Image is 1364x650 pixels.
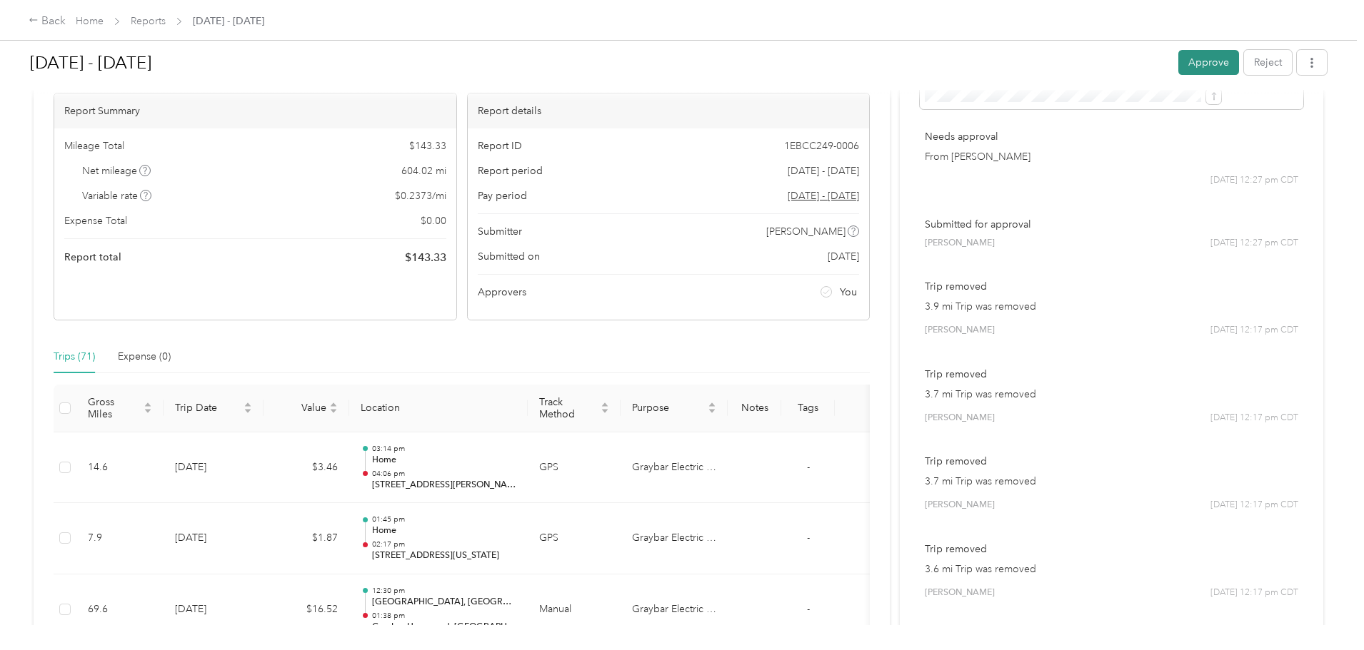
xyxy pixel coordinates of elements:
[164,503,264,574] td: [DATE]
[372,524,516,537] p: Home
[807,532,810,544] span: -
[372,549,516,562] p: [STREET_ADDRESS][US_STATE]
[82,163,151,178] span: Net mileage
[468,93,870,128] div: Report details
[144,400,152,409] span: caret-up
[528,385,621,432] th: Track Method
[1210,324,1298,337] span: [DATE] 12:17 pm CDT
[807,461,810,473] span: -
[372,596,516,609] p: [GEOGRAPHIC_DATA], [GEOGRAPHIC_DATA]
[372,586,516,596] p: 12:30 pm
[118,349,171,365] div: Expense (0)
[601,407,609,415] span: caret-down
[193,14,264,29] span: [DATE] - [DATE]
[275,402,326,414] span: Value
[372,539,516,549] p: 02:17 pm
[528,432,621,504] td: GPS
[925,129,1298,144] p: Needs approval
[175,402,241,414] span: Trip Date
[478,224,522,239] span: Submitter
[401,163,446,178] span: 604.02 mi
[766,224,846,239] span: [PERSON_NAME]
[76,385,164,432] th: Gross Miles
[164,574,264,646] td: [DATE]
[621,503,728,574] td: Graybar Electric Company, Inc
[1210,499,1298,512] span: [DATE] 12:17 pm CDT
[601,400,609,409] span: caret-up
[1284,570,1364,650] iframe: Everlance-gr Chat Button Frame
[372,444,516,454] p: 03:14 pm
[82,188,152,203] span: Variable rate
[840,285,857,300] span: You
[144,407,152,415] span: caret-down
[421,213,446,228] span: $ 0.00
[925,217,1298,232] p: Submitted for approval
[88,396,141,420] span: Gross Miles
[372,479,516,492] p: [STREET_ADDRESS][PERSON_NAME]
[632,402,705,414] span: Purpose
[478,163,543,178] span: Report period
[29,13,66,30] div: Back
[372,454,516,467] p: Home
[372,514,516,524] p: 01:45 pm
[478,249,540,264] span: Submitted on
[925,454,1298,469] p: Trip removed
[76,15,104,27] a: Home
[708,407,716,415] span: caret-down
[925,237,995,250] span: [PERSON_NAME]
[478,138,522,153] span: Report ID
[621,385,728,432] th: Purpose
[54,93,456,128] div: Report Summary
[784,138,859,153] span: 1EBCC249-0006
[76,574,164,646] td: 69.6
[372,621,516,634] p: Graybar Hammond, [GEOGRAPHIC_DATA]
[372,469,516,479] p: 04:06 pm
[528,503,621,574] td: GPS
[54,349,95,365] div: Trips (71)
[925,562,1298,577] p: 3.6 mi Trip was removed
[807,603,810,615] span: -
[244,407,252,415] span: caret-down
[828,249,859,264] span: [DATE]
[925,542,1298,557] p: Trip removed
[405,249,446,266] span: $ 143.33
[1210,412,1298,425] span: [DATE] 12:17 pm CDT
[925,499,995,512] span: [PERSON_NAME]
[539,396,598,420] span: Track Method
[925,474,1298,489] p: 3.7 mi Trip was removed
[164,385,264,432] th: Trip Date
[30,46,1168,80] h1: Aug 1 - 31, 2025
[728,385,781,432] th: Notes
[781,385,835,432] th: Tags
[64,250,121,265] span: Report total
[395,188,446,203] span: $ 0.2373 / mi
[1210,174,1298,187] span: [DATE] 12:27 pm CDT
[788,163,859,178] span: [DATE] - [DATE]
[409,138,446,153] span: $ 143.33
[1244,50,1292,75] button: Reject
[925,586,995,599] span: [PERSON_NAME]
[329,400,338,409] span: caret-up
[621,432,728,504] td: Graybar Electric Company, Inc
[925,412,995,425] span: [PERSON_NAME]
[478,188,527,203] span: Pay period
[264,385,349,432] th: Value
[1210,237,1298,250] span: [DATE] 12:27 pm CDT
[164,432,264,504] td: [DATE]
[64,213,127,228] span: Expense Total
[621,574,728,646] td: Graybar Electric Company, Inc
[76,503,164,574] td: 7.9
[64,138,124,153] span: Mileage Total
[264,574,349,646] td: $16.52
[131,15,166,27] a: Reports
[925,299,1298,314] p: 3.9 mi Trip was removed
[788,188,859,203] span: Go to pay period
[264,432,349,504] td: $3.46
[925,324,995,337] span: [PERSON_NAME]
[329,407,338,415] span: caret-down
[264,503,349,574] td: $1.87
[478,285,526,300] span: Approvers
[244,400,252,409] span: caret-up
[925,149,1298,164] p: From [PERSON_NAME]
[1178,50,1239,75] button: Approve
